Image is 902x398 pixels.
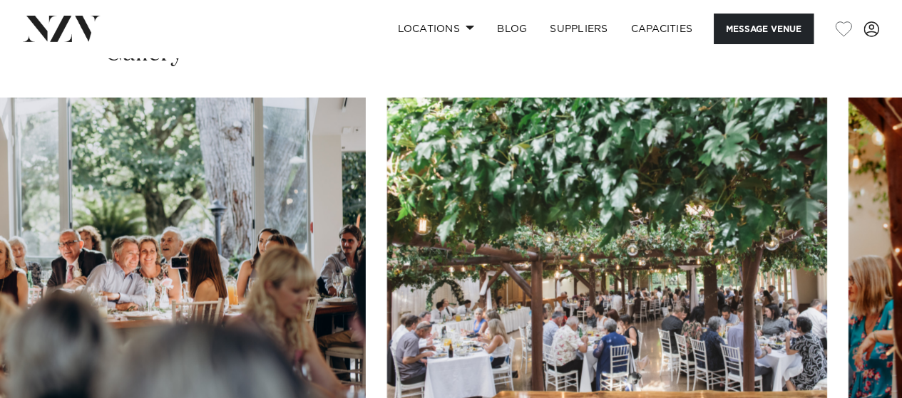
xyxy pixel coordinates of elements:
[486,14,538,44] a: BLOG
[714,14,814,44] button: Message Venue
[23,16,101,41] img: nzv-logo.png
[538,14,619,44] a: SUPPLIERS
[620,14,704,44] a: Capacities
[386,14,486,44] a: Locations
